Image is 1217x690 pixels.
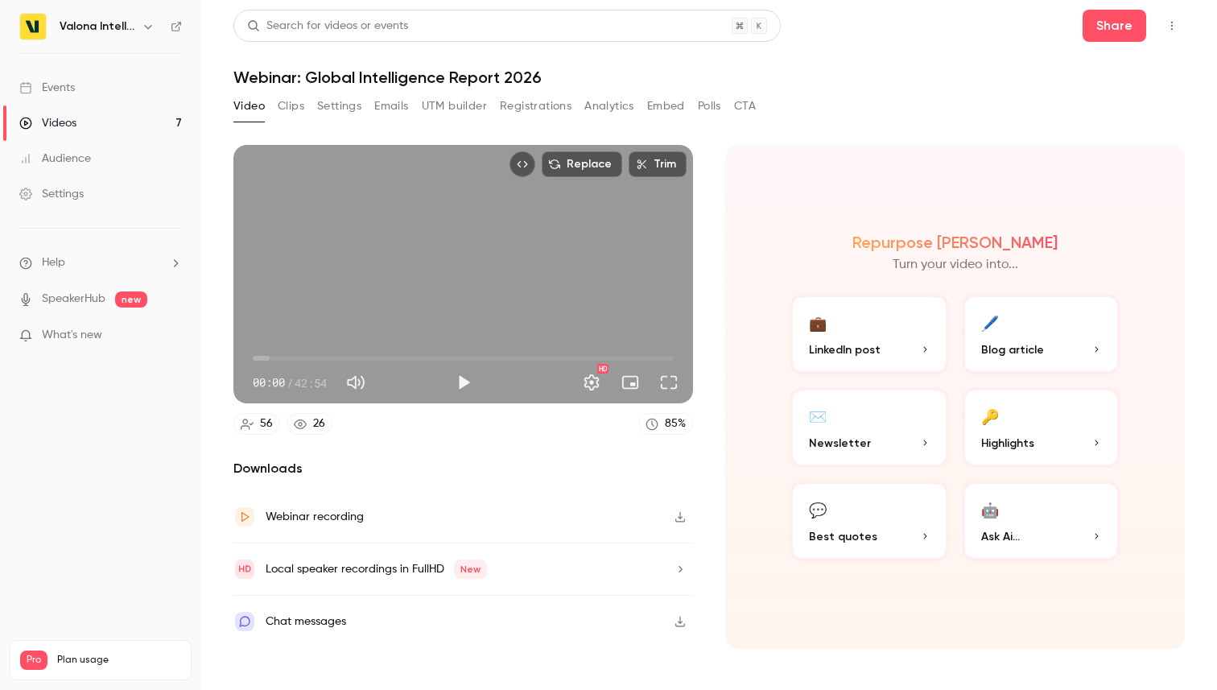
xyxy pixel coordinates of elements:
button: Analytics [584,93,634,119]
button: UTM builder [422,93,487,119]
div: Audience [19,151,91,167]
li: help-dropdown-opener [19,254,182,271]
img: Valona Intelligence [20,14,46,39]
button: Emails [374,93,408,119]
h1: Webinar: Global Intelligence Report 2026 [233,68,1185,87]
button: 💼LinkedIn post [790,294,949,374]
span: Highlights [981,435,1034,452]
span: / [287,374,293,391]
a: SpeakerHub [42,291,105,308]
div: 💬 [809,497,827,522]
span: New [454,560,487,579]
span: Help [42,254,65,271]
div: HD [597,364,608,374]
a: 85% [638,413,693,435]
button: Clips [278,93,304,119]
button: ✉️Newsletter [790,387,949,468]
div: Webinar recording [266,507,364,527]
button: Share [1083,10,1146,42]
span: 42:54 [295,374,327,391]
span: Blog article [981,341,1044,358]
div: Local speaker recordings in FullHD [266,560,487,579]
div: 🤖 [981,497,999,522]
button: Turn on miniplayer [614,366,646,399]
div: Videos [19,115,76,131]
button: Registrations [500,93,571,119]
div: Events [19,80,75,96]
div: 🔑 [981,403,999,428]
span: Plan usage [57,654,181,667]
button: Embed video [509,151,535,177]
span: new [115,291,147,308]
a: 56 [233,413,280,435]
button: Mute [340,366,372,399]
span: Best quotes [809,528,877,545]
div: Settings [19,186,84,202]
h6: Valona Intelligence [60,19,135,35]
button: Top Bar Actions [1159,13,1185,39]
button: CTA [734,93,756,119]
button: Video [233,93,265,119]
p: Turn your video into... [893,255,1018,275]
span: What's new [42,327,102,344]
h2: Repurpose [PERSON_NAME] [852,233,1058,252]
h2: Downloads [233,459,693,478]
span: 00:00 [253,374,285,391]
div: 🖊️ [981,310,999,335]
button: Full screen [653,366,685,399]
button: Replace [542,151,622,177]
div: 00:00 [253,374,327,391]
div: ✉️ [809,403,827,428]
button: Play [448,366,480,399]
div: Chat messages [266,612,346,631]
button: Embed [647,93,685,119]
span: LinkedIn post [809,341,881,358]
button: 🖊️Blog article [962,294,1121,374]
button: 🤖Ask Ai... [962,481,1121,561]
span: Pro [20,651,47,670]
button: Polls [698,93,721,119]
span: Ask Ai... [981,528,1020,545]
button: 🔑Highlights [962,387,1121,468]
button: 💬Best quotes [790,481,949,561]
div: 56 [260,415,273,432]
div: 85 % [665,415,686,432]
button: Trim [629,151,687,177]
div: 26 [313,415,325,432]
div: Search for videos or events [247,18,408,35]
span: Newsletter [809,435,871,452]
button: Settings [317,93,361,119]
div: 💼 [809,310,827,335]
a: 26 [287,413,332,435]
button: Settings [575,366,608,399]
